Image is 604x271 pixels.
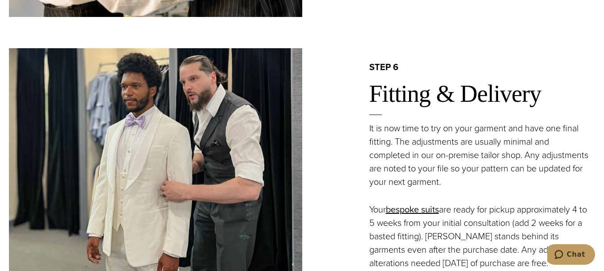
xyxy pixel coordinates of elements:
h2: Fitting & Delivery [369,79,596,108]
a: bespoke suits [386,203,439,216]
h2: step 6 [369,61,596,73]
p: It is now time to try on your garment and have one final fitting. The adjustments are usually min... [369,121,591,188]
p: Your are ready for pickup approximately 4 to 5 weeks from your initial consultation (add 2 weeks ... [369,203,591,270]
iframe: Opens a widget where you can chat to one of our agents [547,244,595,267]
